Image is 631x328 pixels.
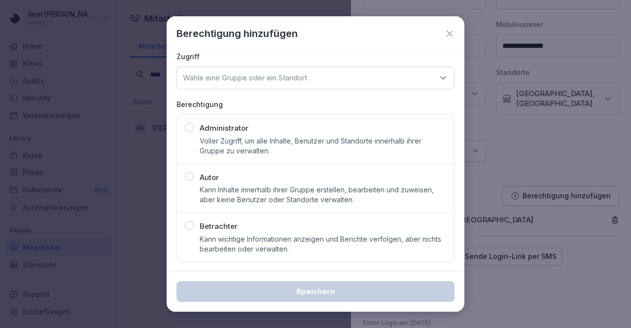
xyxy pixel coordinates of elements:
p: Berechtigung hinzufügen [176,26,298,41]
button: Speichern [176,281,455,302]
p: Betrachter [200,221,238,232]
p: Kann wichtige Informationen anzeigen und Berichte verfolgen, aber nichts bearbeiten oder verwalten. [200,234,446,254]
p: Voller Zugriff, um alle Inhalte, Benutzer und Standorte innerhalb ihrer Gruppe zu verwalten. [200,136,446,156]
p: Kann Inhalte innerhalb ihrer Gruppe erstellen, bearbeiten und zuweisen, aber keine Benutzer oder ... [200,185,446,205]
div: Speichern [184,286,447,297]
p: Wähle eine Gruppe oder ein Standort [183,73,307,83]
p: Berechtigung [176,99,455,109]
p: Administrator [200,123,248,134]
p: Zugriff [176,51,455,62]
p: Autor [200,172,219,183]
